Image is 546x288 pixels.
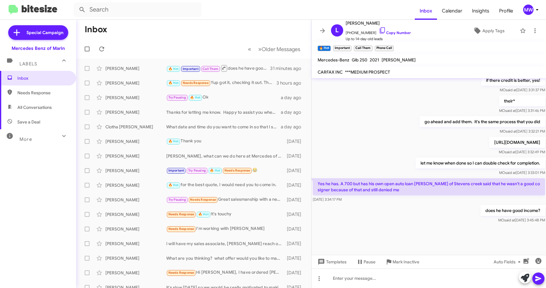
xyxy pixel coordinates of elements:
[351,256,380,267] button: Pause
[285,255,306,261] div: [DATE]
[354,46,372,51] small: Call Them
[285,182,306,188] div: [DATE]
[285,211,306,217] div: [DATE]
[105,153,166,159] div: [PERSON_NAME]
[285,226,306,232] div: [DATE]
[224,168,250,172] span: Needs Response
[415,2,437,20] a: Inbox
[346,36,411,42] span: Up to 14-day-old leads
[523,5,534,15] div: MW
[166,79,277,86] div: Yup got it, checking it out. Thanks
[505,170,516,175] span: said at
[318,57,349,63] span: Mercedes-Benz
[345,69,390,75] span: ***MEDIUM PROSPECT
[105,138,166,144] div: [PERSON_NAME]
[494,2,518,20] a: Profile
[166,269,285,276] div: Hi [PERSON_NAME], I have ordered [PERSON_NAME] during [DATE] sales, thanks for all the messages a...
[335,26,339,35] span: L
[166,255,285,261] div: What are you thinking? what offer would you like to make?
[168,271,194,275] span: Needs Response
[494,256,523,267] span: Auto Fields
[168,227,194,231] span: Needs Response
[285,197,306,203] div: [DATE]
[168,212,194,216] span: Needs Response
[105,255,166,261] div: [PERSON_NAME]
[481,75,545,86] p: if there credit is better, yes!
[285,241,306,247] div: [DATE]
[380,256,424,267] button: Mark Inactive
[244,43,255,55] button: Previous
[504,218,515,222] span: said at
[183,67,199,71] span: Important
[105,241,166,247] div: [PERSON_NAME]
[166,109,281,115] div: Thanks for letting me know. Happy to assist you when you get back.
[281,124,306,130] div: a day ago
[105,211,166,217] div: [PERSON_NAME]
[346,19,411,27] span: [PERSON_NAME]
[74,2,202,17] input: Search
[210,168,220,172] span: 🔥 Hot
[105,197,166,203] div: [PERSON_NAME]
[105,182,166,188] div: [PERSON_NAME]
[105,80,166,86] div: [PERSON_NAME]
[333,46,351,51] small: Important
[505,108,516,113] span: said at
[248,45,251,53] span: «
[105,226,166,232] div: [PERSON_NAME]
[318,69,343,75] span: CARFAX INC
[17,119,40,125] span: Save a Deal
[168,168,184,172] span: Important
[105,270,166,276] div: [PERSON_NAME]
[168,95,186,99] span: Try Pausing
[105,95,166,101] div: [PERSON_NAME]
[190,95,200,99] span: 🔥 Hot
[499,129,545,134] span: MO [DATE] 3:32:21 PM
[346,27,411,36] span: [PHONE_NUMBER]
[499,88,545,92] span: MO [DATE] 3:31:37 PM
[505,129,516,134] span: said at
[166,225,285,232] div: I'm working with [PERSON_NAME]
[467,2,494,20] a: Insights
[312,256,351,267] button: Templates
[105,109,166,115] div: [PERSON_NAME]
[415,158,545,168] p: let me know when done so I can double check for completion.
[166,241,285,247] div: I will have my sales associate, [PERSON_NAME] reach out to you.
[499,95,545,106] p: their*
[489,256,528,267] button: Auto Fields
[188,168,206,172] span: Try Pausing
[168,67,179,71] span: 🔥 Hot
[198,212,209,216] span: 🔥 Hot
[370,57,379,63] span: 2021
[166,211,285,218] div: It's touchy
[419,116,545,127] p: go ahead and add them. it's the same process that you did
[285,153,306,159] div: [DATE]
[258,45,262,53] span: »
[8,25,68,40] a: Special Campaign
[498,218,545,222] span: MO [DATE] 3:45:48 PM
[190,198,216,202] span: Needs Response
[270,65,306,71] div: 31 minutes ago
[19,61,37,67] span: Labels
[17,75,69,81] span: Inbox
[26,29,63,36] span: Special Campaign
[105,168,166,174] div: [PERSON_NAME]
[285,138,306,144] div: [DATE]
[262,46,300,53] span: Older Messages
[316,256,347,267] span: Templates
[168,139,179,143] span: 🔥 Hot
[281,95,306,101] div: a day ago
[498,150,545,154] span: MO [DATE] 3:32:49 PM
[518,5,539,15] button: MW
[505,88,516,92] span: said at
[393,256,419,267] span: Mark Inactive
[17,104,52,110] span: All Conversations
[285,270,306,276] div: [DATE]
[489,137,545,148] p: [URL][DOMAIN_NAME]
[19,137,32,142] span: More
[166,167,285,174] div: 😂
[499,170,545,175] span: MO [DATE] 3:33:01 PM
[168,198,186,202] span: Try Pausing
[166,182,285,189] div: for the best quote, I would need you to come in.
